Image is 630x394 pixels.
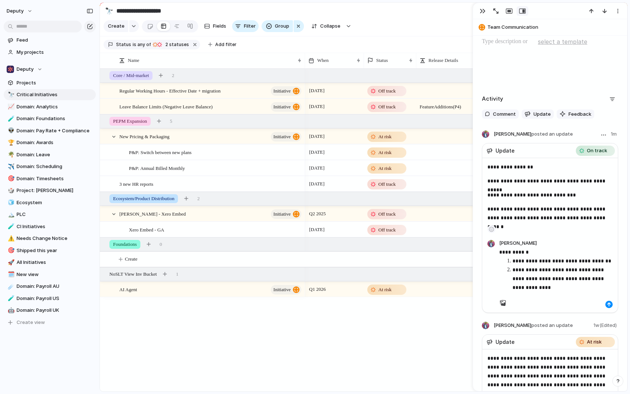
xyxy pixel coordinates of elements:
[522,109,554,119] button: Update
[197,195,200,202] span: 2
[4,101,96,112] a: 📈Domain: Analytics
[4,269,96,280] a: 🗓️New view
[4,137,96,148] a: 🏆Domain: Awards
[4,305,96,316] a: 🤖Domain: Payroll UK
[125,255,137,263] span: Create
[4,293,96,304] a: 🧪Domain: Payroll US
[170,118,172,125] span: 5
[587,147,607,154] span: On track
[17,319,45,326] span: Create view
[116,41,131,48] span: Status
[17,66,34,73] span: Deputy
[611,130,618,139] span: 1m
[487,24,624,31] span: Team Communication
[378,149,392,156] span: At risk
[378,165,392,172] span: At risk
[378,103,396,111] span: Off track
[531,131,573,137] span: posted an update
[428,57,458,64] span: Release Details
[568,111,591,118] span: Feedback
[8,258,13,267] div: 🚀
[7,127,14,135] button: 👽
[215,41,237,48] span: Add filter
[273,86,291,96] span: initiative
[307,86,326,95] span: [DATE]
[307,148,326,157] span: [DATE]
[8,222,13,231] div: 🧪
[17,283,93,290] span: Domain: Payroll AU
[129,148,192,156] span: P&P: Switch between new plans
[496,338,515,346] span: Update
[8,102,13,111] div: 📈
[8,282,13,291] div: ☄️
[17,259,93,266] span: All Initiatives
[8,126,13,135] div: 👽
[17,49,93,56] span: My projects
[7,307,14,314] button: 🤖
[378,226,396,234] span: Off track
[4,77,96,88] a: Projects
[4,173,96,184] div: 🎯Domain: Timesheets
[4,257,96,268] a: 🚀All Initiatives
[537,36,588,47] button: select a template
[119,102,213,111] span: Leave Balance Limits (Negative Leave Balance)
[7,283,14,290] button: ☄️
[4,281,96,292] div: ☄️Domain: Payroll AU
[493,111,516,118] span: Comment
[378,87,396,95] span: Off track
[8,150,13,159] div: 🌴
[136,41,151,48] span: any of
[271,132,301,142] button: initiative
[172,72,174,79] span: 2
[108,22,125,30] span: Create
[129,225,164,234] span: Xero Embed - GA
[8,174,13,183] div: 🎯
[4,185,96,196] div: 🎲Project: [PERSON_NAME]
[307,179,326,188] span: [DATE]
[4,197,96,208] a: 🧊Ecosystem
[119,285,137,293] span: AI Agent
[131,41,152,49] button: isany of
[4,245,96,256] a: 🎯Shipped this year
[109,271,157,278] span: No SLT View Inv Bucket
[4,89,96,100] div: 🔭Critical Initiatives
[17,295,93,302] span: Domain: Payroll US
[8,198,13,207] div: 🧊
[531,322,573,328] span: posted an update
[7,139,14,146] button: 🏆
[7,115,14,122] button: 🧪
[129,164,185,172] span: P&P: Annual Billed Monthly
[273,132,291,142] span: initiative
[160,241,162,248] span: 0
[533,111,551,118] span: Update
[307,225,326,234] span: [DATE]
[7,199,14,206] button: 🧊
[17,235,93,242] span: Needs Change Notice
[8,306,13,315] div: 🤖
[8,294,13,303] div: 🧪
[163,42,169,47] span: 2
[594,322,618,331] span: 1w (Edited)
[17,163,93,170] span: Domain: Scheduling
[7,103,14,111] button: 📈
[17,139,93,146] span: Domain: Awards
[8,210,13,219] div: 🏔️
[8,246,13,255] div: 🎯
[317,57,329,64] span: When
[17,175,93,182] span: Domain: Timesheets
[176,271,179,278] span: 1
[151,41,190,49] button: 2 statuses
[3,5,36,17] button: deputy
[113,72,149,79] span: Core / Mid-market
[17,211,93,218] span: PLC
[320,22,340,30] span: Collapse
[273,209,291,219] span: initiative
[273,102,291,112] span: initiative
[307,285,328,294] span: Q1 2026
